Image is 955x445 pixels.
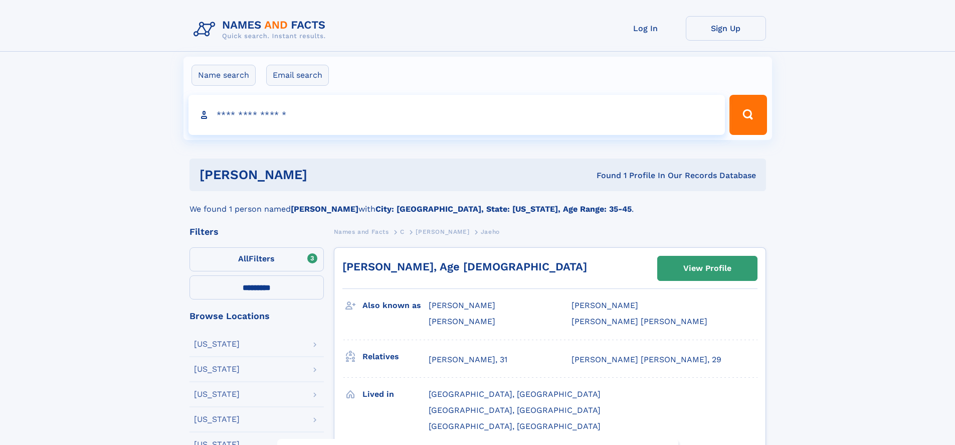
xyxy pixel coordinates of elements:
[429,317,495,326] span: [PERSON_NAME]
[194,415,240,423] div: [US_STATE]
[429,389,601,399] span: [GEOGRAPHIC_DATA], [GEOGRAPHIC_DATA]
[481,228,500,235] span: Jaeho
[266,65,329,86] label: Email search
[606,16,686,41] a: Log In
[400,228,405,235] span: C
[429,301,495,310] span: [PERSON_NAME]
[362,348,429,365] h3: Relatives
[192,65,256,86] label: Name search
[189,247,324,271] label: Filters
[188,95,725,135] input: search input
[238,254,249,263] span: All
[334,225,389,238] a: Names and Facts
[400,225,405,238] a: C
[362,297,429,314] h3: Also known as
[416,225,469,238] a: [PERSON_NAME]
[729,95,767,135] button: Search Button
[342,260,587,273] a: [PERSON_NAME], Age [DEMOGRAPHIC_DATA]
[429,405,601,415] span: [GEOGRAPHIC_DATA], [GEOGRAPHIC_DATA]
[200,169,452,181] h1: [PERSON_NAME]
[452,170,756,181] div: Found 1 Profile In Our Records Database
[194,390,240,398] div: [US_STATE]
[571,317,707,326] span: [PERSON_NAME] [PERSON_NAME]
[362,386,429,403] h3: Lived in
[571,301,638,310] span: [PERSON_NAME]
[429,421,601,431] span: [GEOGRAPHIC_DATA], [GEOGRAPHIC_DATA]
[686,16,766,41] a: Sign Up
[658,256,757,280] a: View Profile
[683,257,731,280] div: View Profile
[189,16,334,43] img: Logo Names and Facts
[189,191,766,215] div: We found 1 person named with .
[375,204,632,214] b: City: [GEOGRAPHIC_DATA], State: [US_STATE], Age Range: 35-45
[291,204,358,214] b: [PERSON_NAME]
[189,312,324,321] div: Browse Locations
[194,365,240,373] div: [US_STATE]
[416,228,469,235] span: [PERSON_NAME]
[429,354,507,365] a: [PERSON_NAME], 31
[189,227,324,236] div: Filters
[571,354,721,365] a: [PERSON_NAME] [PERSON_NAME], 29
[194,340,240,348] div: [US_STATE]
